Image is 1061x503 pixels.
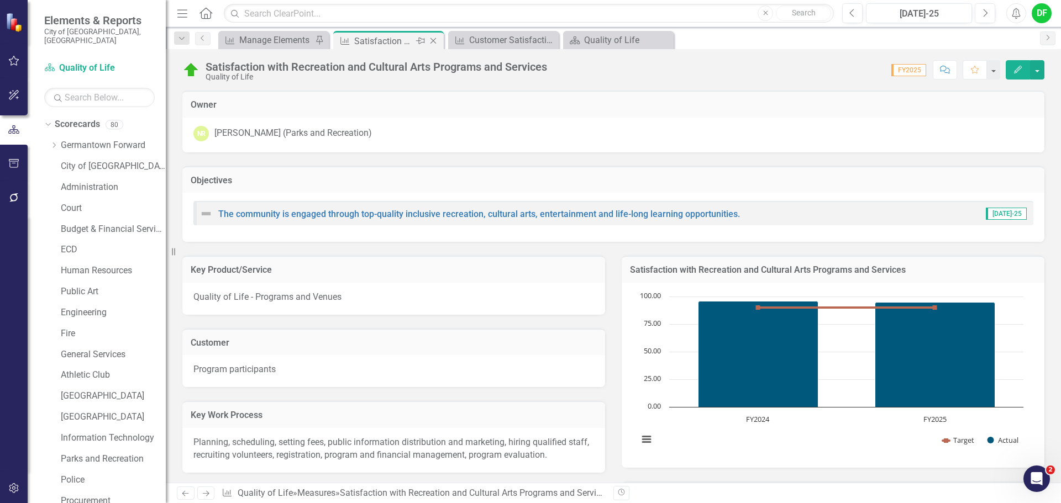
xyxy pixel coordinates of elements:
[61,411,166,423] a: [GEOGRAPHIC_DATA]
[756,305,937,310] g: Target, series 1 of 2. Line with 2 data points.
[61,285,166,298] a: Public Art
[61,390,166,403] a: [GEOGRAPHIC_DATA]
[776,6,831,21] button: Search
[221,33,312,47] a: Manage Elements
[193,436,594,462] p: Planning, scheduling, setting fees, public information distribution and marketing, hiring qualifi...
[746,414,770,424] text: FY2024
[44,88,155,107] input: Search Below...
[61,348,166,361] a: General Services
[866,3,972,23] button: [DATE]-25
[44,62,155,75] a: Quality of Life
[61,474,166,486] a: Police
[218,209,740,219] a: The community is engaged through top-quality inclusive recreation, cultural arts, entertainment a...
[55,118,100,131] a: Scorecards
[6,13,25,32] img: ClearPoint Strategy
[222,487,605,500] div: » »
[648,401,661,411] text: 0.00
[875,302,995,407] path: FY2025, 95. Actual.
[633,291,1029,457] svg: Interactive chart
[214,127,372,140] div: [PERSON_NAME] (Parks and Recreation)
[698,301,818,407] path: FY2024, 96. Actual.
[191,338,597,348] h3: Customer
[61,306,166,319] a: Engineering
[224,4,834,23] input: Search ClearPoint...
[238,488,293,498] a: Quality of Life
[1032,3,1052,23] button: DF
[756,305,760,310] path: FY2024, 90. Target.
[239,33,312,47] div: Manage Elements
[61,453,166,465] a: Parks and Recreation
[61,264,166,277] a: Human Resources
[44,27,155,45] small: City of [GEOGRAPHIC_DATA], [GEOGRAPHIC_DATA]
[193,126,209,141] div: NR
[61,139,166,152] a: Germantown Forward
[1023,465,1050,492] iframe: Intercom live chat
[943,435,975,445] button: Show Target
[988,435,1018,445] button: Show Actual
[354,34,413,48] div: Satisfaction with Recreation and Cultural Arts Programs and Services
[340,488,610,498] div: Satisfaction with Recreation and Cultural Arts Programs and Services
[986,208,1027,220] span: [DATE]-25
[191,265,597,275] h3: Key Product/Service
[469,33,556,47] div: Customer Satisfaction with Quality of Life Amenities
[182,61,200,79] img: On Target
[870,7,968,20] div: [DATE]-25
[191,176,1036,186] h3: Objectives
[61,432,166,444] a: Information Technology
[1046,465,1055,474] span: 2
[61,327,166,340] a: Fire
[61,202,166,215] a: Court
[698,301,995,407] g: Actual, series 2 of 2. Bar series with 2 bars.
[61,369,166,382] a: Athletic Club
[61,243,166,256] a: ECD
[792,8,816,17] span: Search
[633,291,1033,457] div: Chart. Highcharts interactive chart.
[106,120,123,129] div: 80
[630,265,1036,275] h3: Satisfaction with Recreation and Cultural Arts Programs and Services
[44,14,155,27] span: Elements & Reports
[206,73,547,81] div: Quality of Life
[191,410,597,420] h3: Key Work Process
[297,488,335,498] a: Measures
[584,33,671,47] div: Quality of Life
[923,414,947,424] text: FY2025
[644,373,661,383] text: 25.00
[644,318,661,328] text: 75.00
[451,33,556,47] a: Customer Satisfaction with Quality of Life Amenities
[199,207,213,220] img: Not Defined
[61,181,166,194] a: Administration
[193,363,594,376] p: Program participants
[191,100,1036,110] h3: Owner
[566,33,671,47] a: Quality of Life
[640,290,661,300] text: 100.00
[206,61,547,73] div: Satisfaction with Recreation and Cultural Arts Programs and Services
[193,291,594,304] p: Quality of Life - Programs and Venues
[639,432,654,447] button: View chart menu, Chart
[61,160,166,173] a: City of [GEOGRAPHIC_DATA]
[644,346,661,356] text: 50.00
[891,64,926,76] span: FY2025
[933,305,937,310] path: FY2025, 90. Target.
[61,223,166,236] a: Budget & Financial Services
